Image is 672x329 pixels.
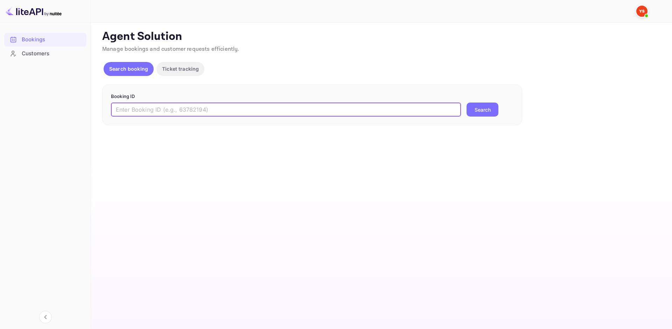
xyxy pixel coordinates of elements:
[102,45,239,53] span: Manage bookings and customer requests efficiently.
[6,6,62,17] img: LiteAPI logo
[102,30,659,44] p: Agent Solution
[111,93,513,100] p: Booking ID
[467,103,498,117] button: Search
[39,311,52,323] button: Collapse navigation
[4,47,86,61] div: Customers
[4,33,86,46] a: Bookings
[636,6,647,17] img: Yandex Support
[4,33,86,47] div: Bookings
[109,65,148,72] p: Search booking
[22,36,83,44] div: Bookings
[162,65,199,72] p: Ticket tracking
[22,50,83,58] div: Customers
[4,47,86,60] a: Customers
[111,103,461,117] input: Enter Booking ID (e.g., 63782194)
